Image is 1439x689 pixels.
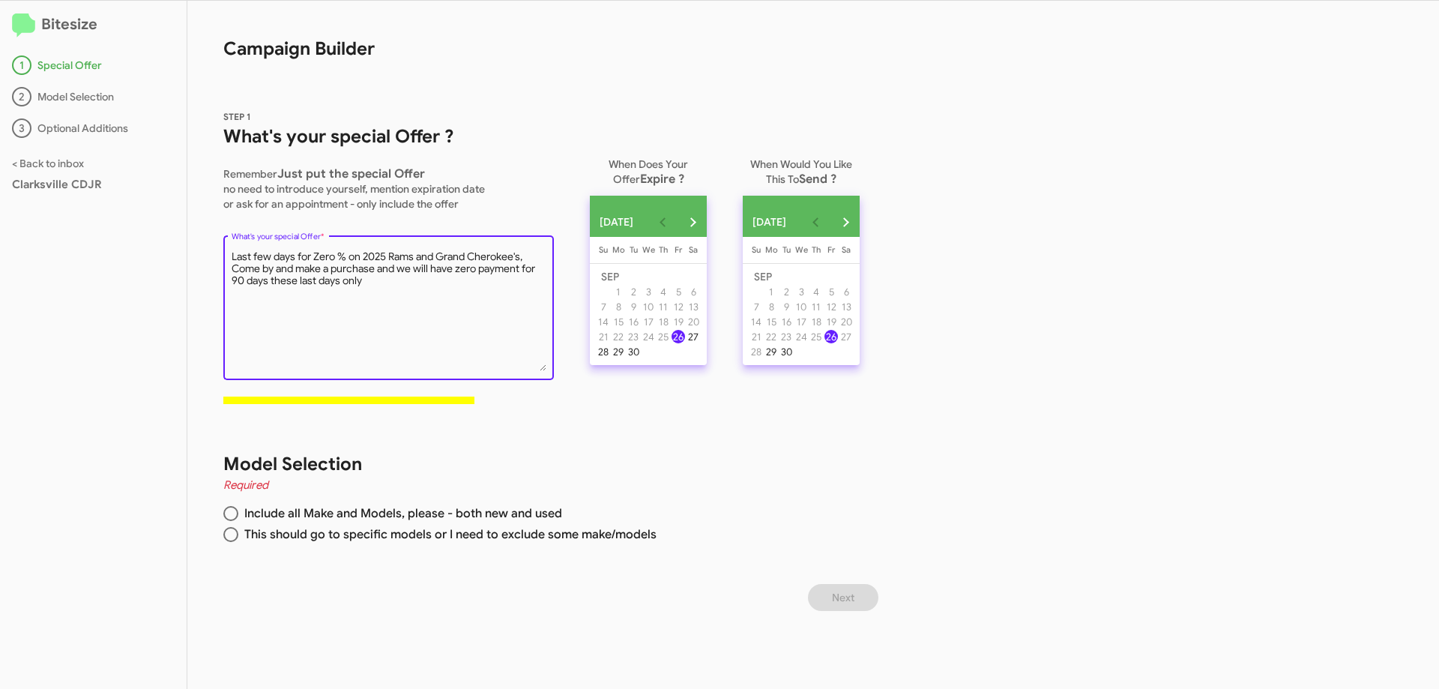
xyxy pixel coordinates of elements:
h1: Campaign Builder [187,1,884,61]
div: 10 [794,300,808,313]
div: 2 [627,285,640,298]
div: 15 [764,315,778,328]
span: Th [812,244,821,255]
button: September 26, 2025 [824,329,839,344]
button: September 23, 2025 [779,329,794,344]
button: September 9, 2025 [779,299,794,314]
button: Choose month and year [742,207,801,237]
h1: Model Selection [223,452,848,476]
div: 3 [642,285,655,298]
div: 20 [687,315,700,328]
button: Choose month and year [589,207,648,237]
div: 27 [839,330,853,343]
span: Fr [675,244,682,255]
button: September 4, 2025 [656,284,671,299]
div: Clarksville CDJR [12,177,175,192]
span: Next [832,584,854,611]
div: 13 [839,300,853,313]
button: Previous month [800,207,830,237]
button: September 22, 2025 [611,329,626,344]
div: 24 [642,330,655,343]
p: When Would You Like This To [743,151,860,187]
button: September 30, 2025 [779,344,794,359]
button: September 9, 2025 [626,299,641,314]
div: 28 [749,345,763,358]
div: 22 [612,330,625,343]
div: 20 [839,315,853,328]
div: 29 [764,345,778,358]
button: September 17, 2025 [794,314,809,329]
div: 7 [597,300,610,313]
button: September 11, 2025 [656,299,671,314]
h1: What's your special Offer ? [223,124,554,148]
button: September 15, 2025 [764,314,779,329]
button: September 17, 2025 [641,314,656,329]
div: 2 [12,87,31,106]
h4: Required [223,476,848,494]
button: September 19, 2025 [824,314,839,329]
span: Th [659,244,668,255]
button: September 24, 2025 [641,329,656,344]
div: 26 [672,330,685,343]
div: Optional Additions [12,118,175,138]
div: 16 [779,315,793,328]
button: September 2, 2025 [779,284,794,299]
span: STEP 1 [223,111,251,122]
button: September 11, 2025 [809,299,824,314]
button: September 22, 2025 [764,329,779,344]
span: Su [752,244,761,255]
div: 28 [597,345,610,358]
button: September 23, 2025 [626,329,641,344]
div: 19 [824,315,838,328]
td: SEP [596,269,701,284]
div: 4 [657,285,670,298]
div: 3 [794,285,808,298]
div: 13 [687,300,700,313]
div: 25 [809,330,823,343]
button: September 14, 2025 [749,314,764,329]
button: September 29, 2025 [764,344,779,359]
span: We [642,244,655,255]
button: September 2, 2025 [626,284,641,299]
div: 16 [627,315,640,328]
div: 1 [12,55,31,75]
span: Expire ? [640,172,684,187]
button: Next month [830,207,860,237]
div: 11 [657,300,670,313]
button: September 19, 2025 [671,314,686,329]
button: September 26, 2025 [671,329,686,344]
div: 10 [642,300,655,313]
p: Remember no need to introduce yourself, mention expiration date or ask for an appointment - only ... [223,160,554,211]
span: We [795,244,808,255]
button: September 4, 2025 [809,284,824,299]
td: SEP [749,269,854,284]
button: September 5, 2025 [824,284,839,299]
span: [DATE] [752,208,786,235]
span: Just put the special Offer [277,166,425,181]
div: 6 [839,285,853,298]
button: September 6, 2025 [839,284,854,299]
div: 7 [749,300,763,313]
button: September 3, 2025 [794,284,809,299]
div: 23 [779,330,793,343]
span: This should go to specific models or I need to exclude some make/models [238,527,657,542]
div: 6 [687,285,700,298]
p: When Does Your Offer [590,151,707,187]
div: Special Offer [12,55,175,75]
span: Send ? [799,172,836,187]
div: 9 [627,300,640,313]
div: Model Selection [12,87,175,106]
button: September 20, 2025 [686,314,701,329]
button: September 7, 2025 [596,299,611,314]
h2: Bitesize [12,13,175,37]
div: 23 [627,330,640,343]
button: September 6, 2025 [686,284,701,299]
div: 30 [627,345,640,358]
button: September 13, 2025 [686,299,701,314]
div: 18 [809,315,823,328]
span: [DATE] [600,208,633,235]
button: September 28, 2025 [749,344,764,359]
div: 21 [597,330,610,343]
button: Next [808,584,878,611]
span: Mo [765,244,778,255]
